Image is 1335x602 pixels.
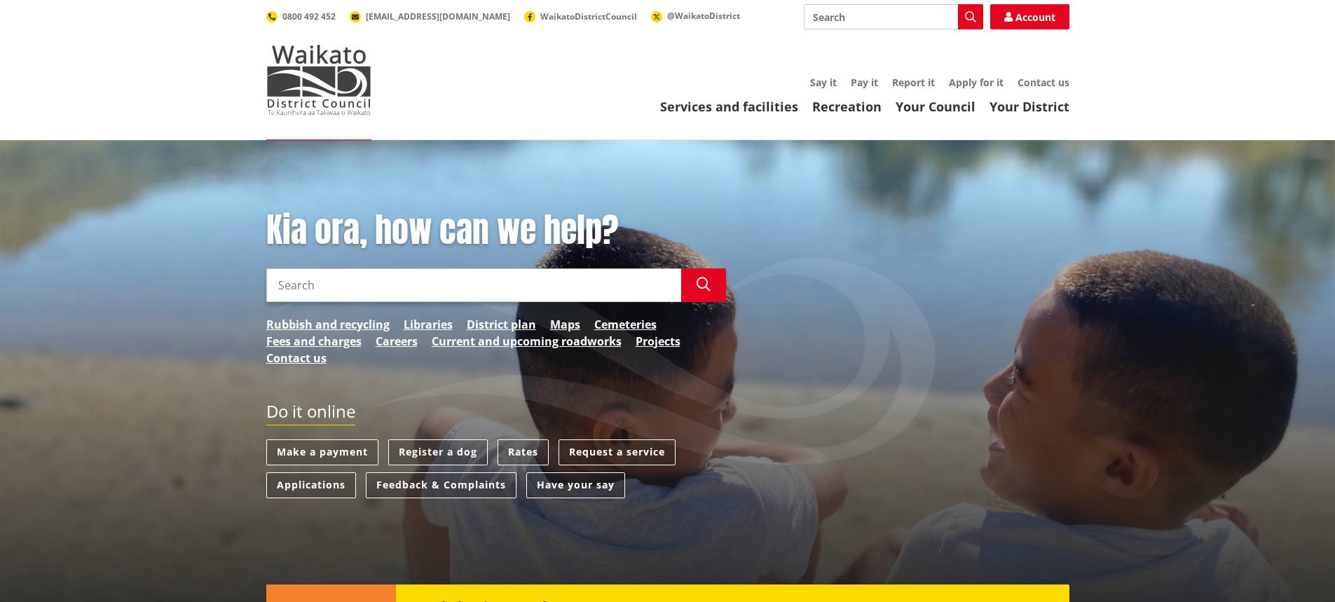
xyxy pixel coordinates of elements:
[366,11,510,22] span: [EMAIL_ADDRESS][DOMAIN_NAME]
[594,316,657,333] a: Cemeteries
[804,4,983,29] input: Search input
[388,439,488,465] a: Register a dog
[896,98,975,115] a: Your Council
[559,439,676,465] a: Request a service
[990,4,1069,29] a: Account
[266,210,726,251] h1: Kia ora, how can we help?
[266,268,681,302] input: Search input
[524,11,637,22] a: WaikatoDistrictCouncil
[667,10,740,22] span: @WaikatoDistrict
[498,439,549,465] a: Rates
[404,316,453,333] a: Libraries
[266,11,336,22] a: 0800 492 452
[266,472,356,498] a: Applications
[376,333,418,350] a: Careers
[810,76,837,89] a: Say it
[266,45,371,115] img: Waikato District Council - Te Kaunihera aa Takiwaa o Waikato
[540,11,637,22] span: WaikatoDistrictCouncil
[266,316,390,333] a: Rubbish and recycling
[266,333,362,350] a: Fees and charges
[892,76,935,89] a: Report it
[266,402,355,426] h2: Do it online
[851,76,878,89] a: Pay it
[812,98,882,115] a: Recreation
[660,98,798,115] a: Services and facilities
[266,439,378,465] a: Make a payment
[467,316,536,333] a: District plan
[651,10,740,22] a: @WaikatoDistrict
[366,472,516,498] a: Feedback & Complaints
[1018,76,1069,89] a: Contact us
[550,316,580,333] a: Maps
[350,11,510,22] a: [EMAIL_ADDRESS][DOMAIN_NAME]
[636,333,680,350] a: Projects
[949,76,1004,89] a: Apply for it
[266,350,327,367] a: Contact us
[990,98,1069,115] a: Your District
[526,472,625,498] a: Have your say
[432,333,622,350] a: Current and upcoming roadworks
[282,11,336,22] span: 0800 492 452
